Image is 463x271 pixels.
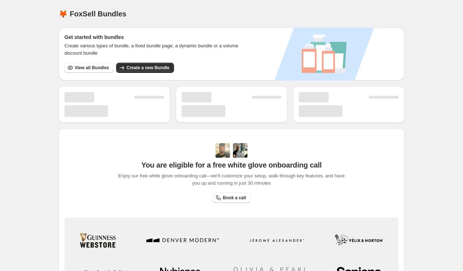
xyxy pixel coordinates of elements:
span: Enjoy our free white glove onboarding call—we'll customize your setup, walk through key features,... [115,172,349,187]
img: Prakhar [233,143,248,158]
span: Create a new Bundle [126,65,169,71]
span: Book a call [223,195,246,201]
a: Book a call [213,193,250,203]
button: Create a new Bundle [116,63,174,73]
button: View all Bundles [64,63,113,73]
img: Adi [215,143,230,158]
span: View all Bundles [75,65,109,71]
span: Create various types of bundle, a fixed bundle page, a dynamic bundle or a volume discount bundle [64,42,245,57]
h1: 🦊 FoxSell Bundles [59,9,126,18]
h3: Get started with bundles [64,34,245,41]
span: You are eligible for a free white glove onboarding call [141,161,321,169]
